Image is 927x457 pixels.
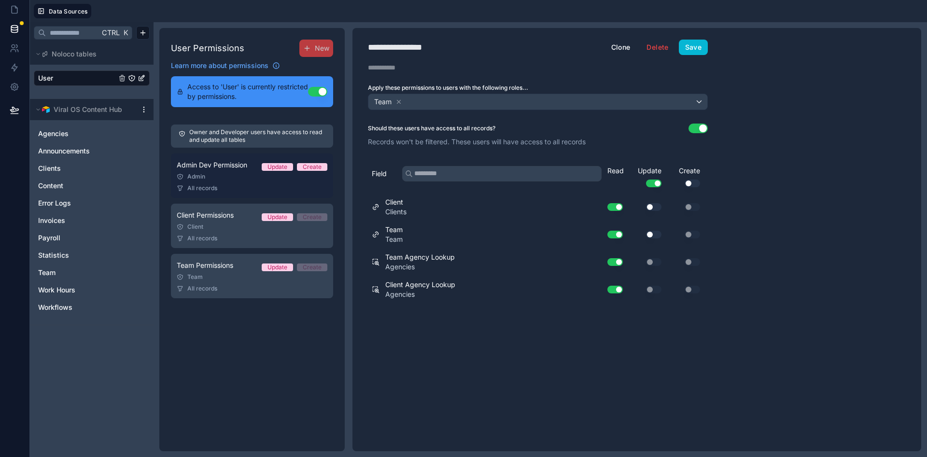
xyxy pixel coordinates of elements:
[38,146,126,156] a: Announcements
[640,40,674,55] button: Delete
[372,169,387,179] span: Field
[303,213,322,221] div: Create
[177,261,233,270] span: Team Permissions
[171,61,280,70] a: Learn more about permissions
[385,280,455,290] span: Client Agency Lookup
[665,166,704,187] div: Create
[38,73,116,83] a: User
[267,263,287,271] div: Update
[38,129,126,138] a: Agencies
[34,300,150,315] div: Workflows
[299,40,333,57] button: New
[38,268,56,277] span: Team
[34,248,150,263] div: Statistics
[171,153,333,198] a: Admin Dev PermissionUpdateCreateAdminAll records
[38,164,126,173] a: Clients
[368,94,708,110] button: Team
[34,126,150,141] div: Agencies
[38,198,126,208] a: Error Logs
[679,40,708,55] button: Save
[34,178,150,194] div: Content
[34,70,150,86] div: User
[385,225,403,235] span: Team
[267,163,287,171] div: Update
[374,97,392,107] span: Team
[38,303,126,312] a: Workflows
[101,27,121,39] span: Ctrl
[187,184,217,192] span: All records
[385,262,455,272] span: Agencies
[38,198,71,208] span: Error Logs
[187,82,308,101] span: Access to 'User' is currently restricted by permissions.
[38,216,126,225] a: Invoices
[38,129,69,138] span: Agencies
[607,166,627,176] div: Read
[303,263,322,271] div: Create
[38,233,60,243] span: Payroll
[605,40,637,55] button: Clone
[368,125,495,132] label: Should these users have access to all records?
[34,265,150,280] div: Team
[54,105,122,114] span: Viral OS Content Hub
[34,103,136,116] button: Airtable LogoViral OS Content Hub
[34,230,150,246] div: Payroll
[38,73,53,83] span: User
[38,268,126,277] a: Team
[627,166,665,187] div: Update
[34,195,150,211] div: Error Logs
[38,250,126,260] a: Statistics
[189,128,325,144] p: Owner and Developer users have access to read and update all tables
[34,282,150,298] div: Work Hours
[368,84,708,92] label: Apply these permissions to users with the following roles...
[385,252,455,262] span: Team Agency Lookup
[171,61,268,70] span: Learn more about permissions
[38,250,69,260] span: Statistics
[38,146,90,156] span: Announcements
[42,106,50,113] img: Airtable Logo
[38,216,65,225] span: Invoices
[303,163,322,171] div: Create
[52,49,97,59] span: Noloco tables
[187,285,217,292] span: All records
[171,42,244,55] h1: User Permissions
[267,213,287,221] div: Update
[34,47,144,61] button: Noloco tables
[385,207,407,217] span: Clients
[38,233,126,243] a: Payroll
[49,8,88,15] span: Data Sources
[315,43,329,53] span: New
[177,210,234,220] span: Client Permissions
[385,290,455,299] span: Agencies
[34,213,150,228] div: Invoices
[34,4,91,18] button: Data Sources
[38,181,63,191] span: Content
[187,235,217,242] span: All records
[38,285,126,295] a: Work Hours
[38,303,72,312] span: Workflows
[171,204,333,248] a: Client PermissionsUpdateCreateClientAll records
[122,29,129,36] span: K
[177,273,327,281] div: Team
[34,161,150,176] div: Clients
[38,164,61,173] span: Clients
[177,223,327,231] div: Client
[177,173,327,180] div: Admin
[34,143,150,159] div: Announcements
[177,160,247,170] span: Admin Dev Permission
[385,197,407,207] span: Client
[368,137,708,147] p: Records won't be filtered. These users will have access to all records
[171,254,333,298] a: Team PermissionsUpdateCreateTeamAll records
[38,285,75,295] span: Work Hours
[38,181,126,191] a: Content
[385,235,403,244] span: Team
